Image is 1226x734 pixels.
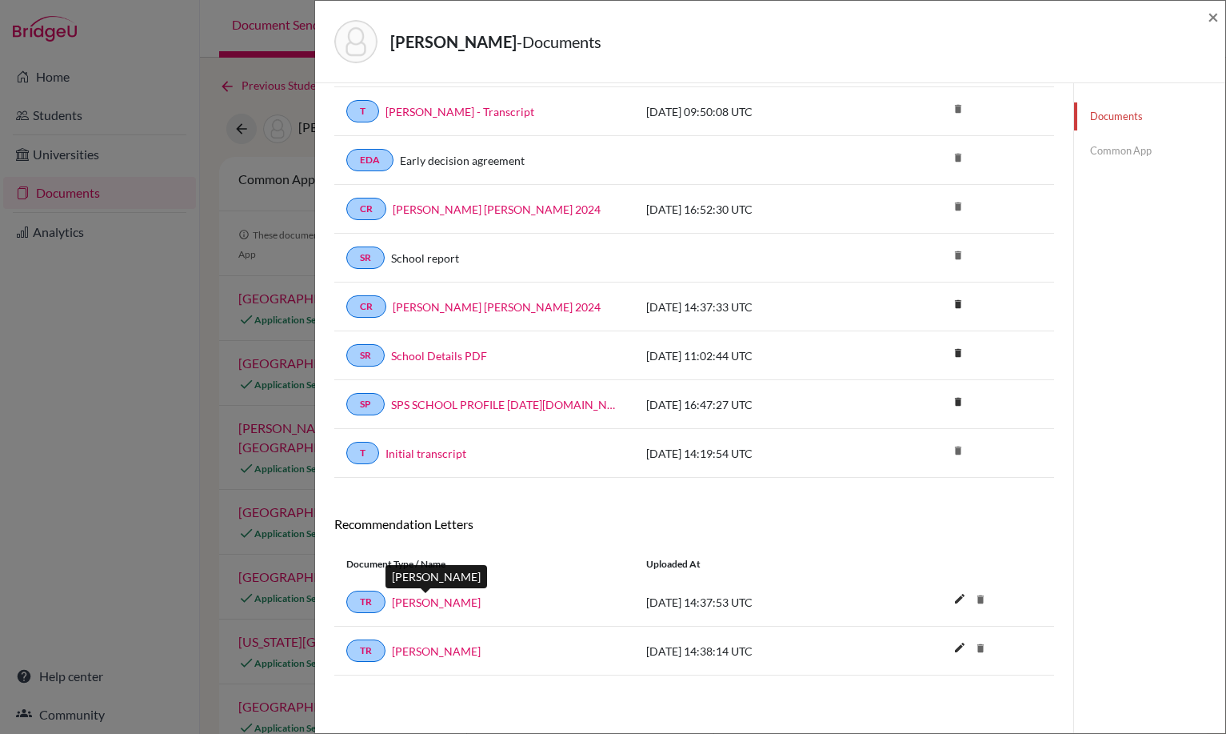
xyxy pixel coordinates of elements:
a: delete [946,392,970,414]
i: delete [946,146,970,170]
a: Common App [1074,137,1225,165]
a: CR [346,295,386,318]
a: SR [346,344,385,367]
a: delete [946,343,970,365]
button: edit [946,588,973,612]
div: [DATE] 14:37:33 UTC [634,299,874,315]
span: - Documents [517,32,601,51]
a: delete [946,295,970,316]
strong: [PERSON_NAME] [390,32,517,51]
div: [DATE] 16:47:27 UTC [634,396,874,413]
i: delete [946,292,970,316]
div: [DATE] 14:19:54 UTC [634,445,874,462]
a: TR [346,591,385,613]
div: [DATE] 09:50:08 UTC [634,103,874,120]
div: Document Type / Name [334,557,634,572]
i: delete [946,243,970,267]
i: edit [947,635,972,660]
a: [PERSON_NAME] [PERSON_NAME] 2024 [393,299,601,315]
a: Documents [1074,102,1225,130]
a: TR [346,640,385,662]
h6: Recommendation Letters [334,516,1054,531]
a: [PERSON_NAME] - Transcript [385,103,534,120]
i: edit [947,586,972,612]
a: Initial transcript [385,445,466,462]
i: delete [968,588,992,612]
i: delete [968,636,992,660]
a: Early decision agreement [400,152,525,169]
a: [PERSON_NAME] [392,594,481,611]
button: Close [1208,7,1219,26]
div: [DATE] 16:52:30 UTC [634,201,874,218]
div: [PERSON_NAME] [385,565,487,588]
a: EDA [346,149,393,171]
a: School Details PDF [391,347,487,364]
a: School report [391,250,459,267]
i: delete [946,97,970,121]
i: delete [946,390,970,414]
a: T [346,100,379,122]
a: SP [346,393,385,415]
i: delete [946,341,970,365]
div: Uploaded at [634,557,874,572]
div: [DATE] 11:02:44 UTC [634,347,874,364]
i: delete [946,439,970,463]
a: T [346,442,379,464]
span: [DATE] 14:37:53 UTC [646,596,753,609]
a: [PERSON_NAME] [PERSON_NAME] 2024 [393,201,601,218]
a: SPS SCHOOL PROFILE [DATE][DOMAIN_NAME][DATE]_wide [391,396,622,413]
a: SR [346,247,385,269]
span: × [1208,5,1219,28]
i: delete [946,195,970,219]
button: edit [946,637,973,661]
span: [DATE] 14:38:14 UTC [646,644,753,658]
a: [PERSON_NAME] [392,643,481,660]
a: CR [346,198,386,220]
